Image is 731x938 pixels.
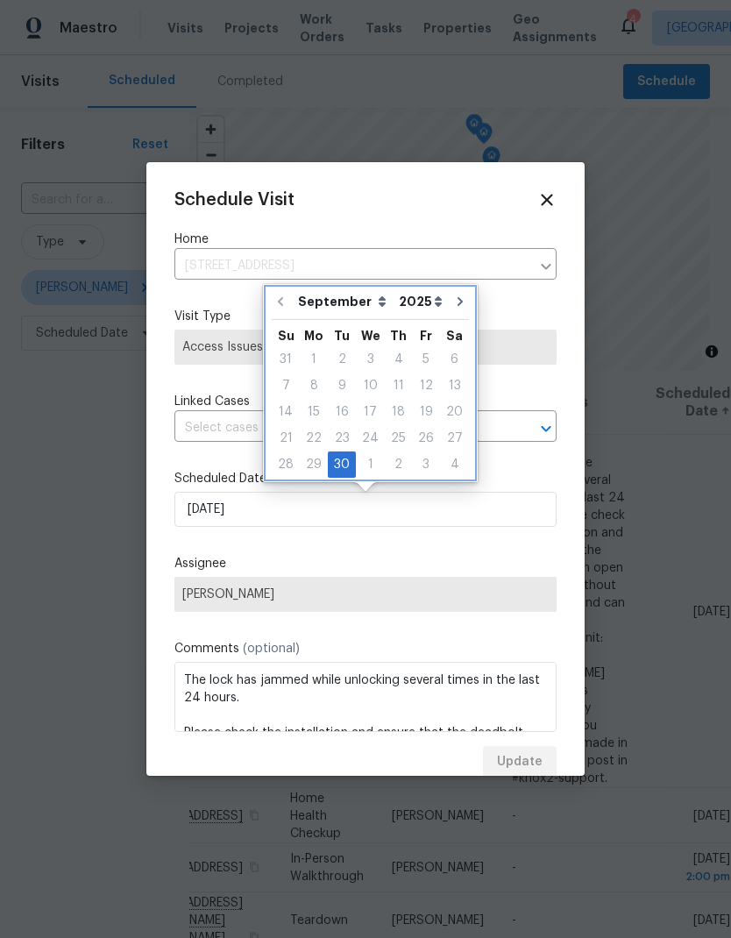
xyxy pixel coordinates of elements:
abbr: Thursday [390,330,407,342]
div: Wed Sep 03 2025 [356,346,385,373]
div: Mon Sep 15 2025 [300,399,328,425]
abbr: Saturday [446,330,463,342]
div: 16 [328,400,356,424]
abbr: Sunday [278,330,295,342]
div: Mon Sep 08 2025 [300,373,328,399]
abbr: Monday [304,330,323,342]
div: 8 [300,373,328,398]
label: Home [174,231,557,248]
select: Year [394,288,447,315]
div: 3 [356,347,385,372]
label: Visit Type [174,308,557,325]
div: Thu Sep 18 2025 [385,399,412,425]
div: 10 [356,373,385,398]
div: Wed Sep 24 2025 [356,425,385,451]
div: Mon Sep 01 2025 [300,346,328,373]
div: Fri Sep 26 2025 [412,425,440,451]
div: Fri Sep 19 2025 [412,399,440,425]
div: Sun Sep 21 2025 [272,425,300,451]
button: Go to previous month [267,284,294,319]
span: (optional) [243,643,300,655]
span: Linked Cases [174,393,250,410]
div: Thu Sep 04 2025 [385,346,412,373]
div: 28 [272,452,300,477]
div: 4 [385,347,412,372]
div: 27 [440,426,469,451]
div: 6 [440,347,469,372]
div: Sat Sep 13 2025 [440,373,469,399]
div: Tue Sep 02 2025 [328,346,356,373]
input: Enter in an address [174,252,530,280]
div: Wed Oct 01 2025 [356,451,385,478]
div: 9 [328,373,356,398]
div: Tue Sep 16 2025 [328,399,356,425]
div: Wed Sep 17 2025 [356,399,385,425]
div: Sat Sep 06 2025 [440,346,469,373]
div: Sun Sep 07 2025 [272,373,300,399]
div: 14 [272,400,300,424]
button: Open [534,416,558,441]
input: M/D/YYYY [174,492,557,527]
div: Sun Aug 31 2025 [272,346,300,373]
div: 31 [272,347,300,372]
div: 21 [272,426,300,451]
div: 11 [385,373,412,398]
div: Sun Sep 28 2025 [272,451,300,478]
div: Thu Sep 25 2025 [385,425,412,451]
div: 18 [385,400,412,424]
div: 17 [356,400,385,424]
div: 1 [300,347,328,372]
div: 3 [412,452,440,477]
span: Close [537,190,557,210]
label: Scheduled Date [174,470,557,487]
div: Tue Sep 09 2025 [328,373,356,399]
div: 13 [440,373,469,398]
label: Assignee [174,555,557,572]
span: Access Issues [182,338,549,356]
div: 1 [356,452,385,477]
div: 29 [300,452,328,477]
div: 2 [328,347,356,372]
div: 15 [300,400,328,424]
div: 20 [440,400,469,424]
input: Select cases [174,415,507,442]
label: Comments [174,640,557,657]
span: [PERSON_NAME] [182,587,549,601]
div: Sat Sep 27 2025 [440,425,469,451]
div: Fri Sep 12 2025 [412,373,440,399]
div: 7 [272,373,300,398]
div: Mon Sep 29 2025 [300,451,328,478]
div: Tue Sep 30 2025 [328,451,356,478]
span: Schedule Visit [174,191,295,209]
div: 24 [356,426,385,451]
button: Go to next month [447,284,473,319]
div: 26 [412,426,440,451]
div: 5 [412,347,440,372]
div: Mon Sep 22 2025 [300,425,328,451]
div: Sat Oct 04 2025 [440,451,469,478]
div: Wed Sep 10 2025 [356,373,385,399]
div: Sun Sep 14 2025 [272,399,300,425]
textarea: The lock has jammed while unlocking several times in the last 24 hours. Please check the installa... [174,662,557,732]
abbr: Tuesday [334,330,350,342]
div: 12 [412,373,440,398]
div: 22 [300,426,328,451]
div: Tue Sep 23 2025 [328,425,356,451]
div: Fri Sep 05 2025 [412,346,440,373]
div: 4 [440,452,469,477]
abbr: Friday [420,330,432,342]
div: 30 [328,452,356,477]
select: Month [294,288,394,315]
abbr: Wednesday [361,330,380,342]
div: 19 [412,400,440,424]
div: 25 [385,426,412,451]
div: Fri Oct 03 2025 [412,451,440,478]
div: Sat Sep 20 2025 [440,399,469,425]
div: Thu Oct 02 2025 [385,451,412,478]
div: Thu Sep 11 2025 [385,373,412,399]
div: 23 [328,426,356,451]
div: 2 [385,452,412,477]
